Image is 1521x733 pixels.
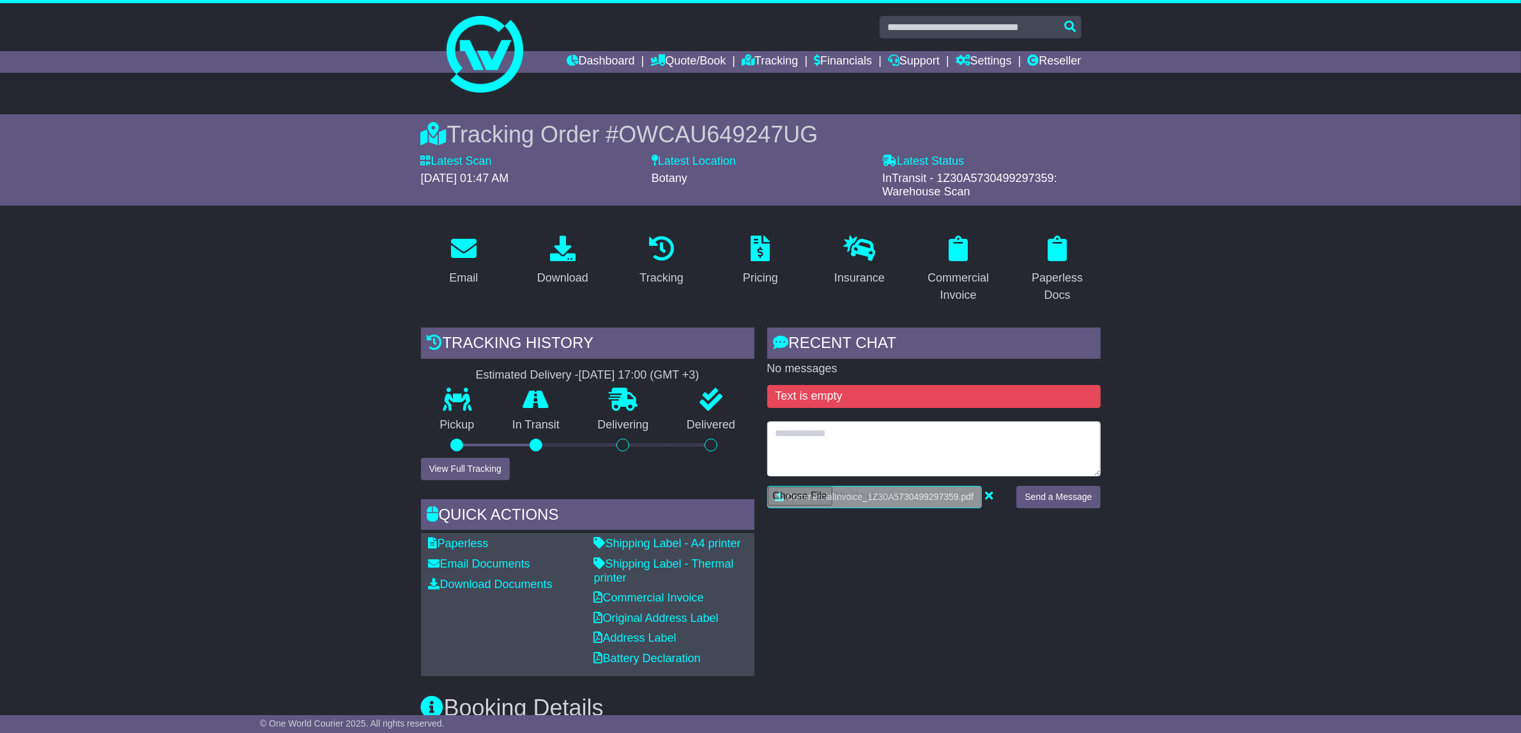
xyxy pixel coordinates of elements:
[834,269,885,287] div: Insurance
[767,362,1101,376] p: No messages
[650,51,726,73] a: Quote/Book
[529,231,597,291] a: Download
[826,231,893,291] a: Insurance
[429,578,553,591] a: Download Documents
[1027,51,1081,73] a: Reseller
[421,695,1101,721] h3: Booking Details
[594,537,741,550] a: Shipping Label - A4 printer
[652,172,687,185] span: Botany
[594,591,704,604] a: Commercial Invoice
[421,172,509,185] span: [DATE] 01:47 AM
[743,269,778,287] div: Pricing
[594,631,676,644] a: Address Label
[594,652,701,665] a: Battery Declaration
[882,172,1057,199] span: InTransit - 1Z30A5730499297359: Warehouse Scan
[767,328,1101,362] div: RECENT CHAT
[421,155,492,169] label: Latest Scan
[567,51,635,73] a: Dashboard
[537,269,588,287] div: Download
[449,269,478,287] div: Email
[631,231,691,291] a: Tracking
[421,328,754,362] div: Tracking history
[260,718,445,729] span: © One World Courier 2025. All rights reserved.
[767,385,1101,408] div: Text is empty
[579,418,668,432] p: Delivering
[1014,231,1101,308] a: Paperless Docs
[882,155,964,169] label: Latest Status
[579,368,699,382] div: [DATE] 17:00 (GMT +3)
[1023,269,1092,304] div: Paperless Docs
[421,418,494,432] p: Pickup
[618,121,818,147] span: OWCAU649247UG
[639,269,683,287] div: Tracking
[888,51,940,73] a: Support
[652,155,736,169] label: Latest Location
[915,231,1002,308] a: Commercial Invoice
[735,231,786,291] a: Pricing
[594,557,734,584] a: Shipping Label - Thermal printer
[429,537,489,550] a: Paperless
[429,557,530,570] a: Email Documents
[441,231,486,291] a: Email
[742,51,798,73] a: Tracking
[814,51,872,73] a: Financials
[421,121,1101,148] div: Tracking Order #
[1016,486,1100,508] button: Send a Message
[421,458,510,480] button: View Full Tracking
[956,51,1012,73] a: Settings
[421,499,754,534] div: Quick Actions
[594,612,719,624] a: Original Address Label
[493,418,579,432] p: In Transit
[421,368,754,382] div: Estimated Delivery -
[668,418,754,432] p: Delivered
[924,269,993,304] div: Commercial Invoice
